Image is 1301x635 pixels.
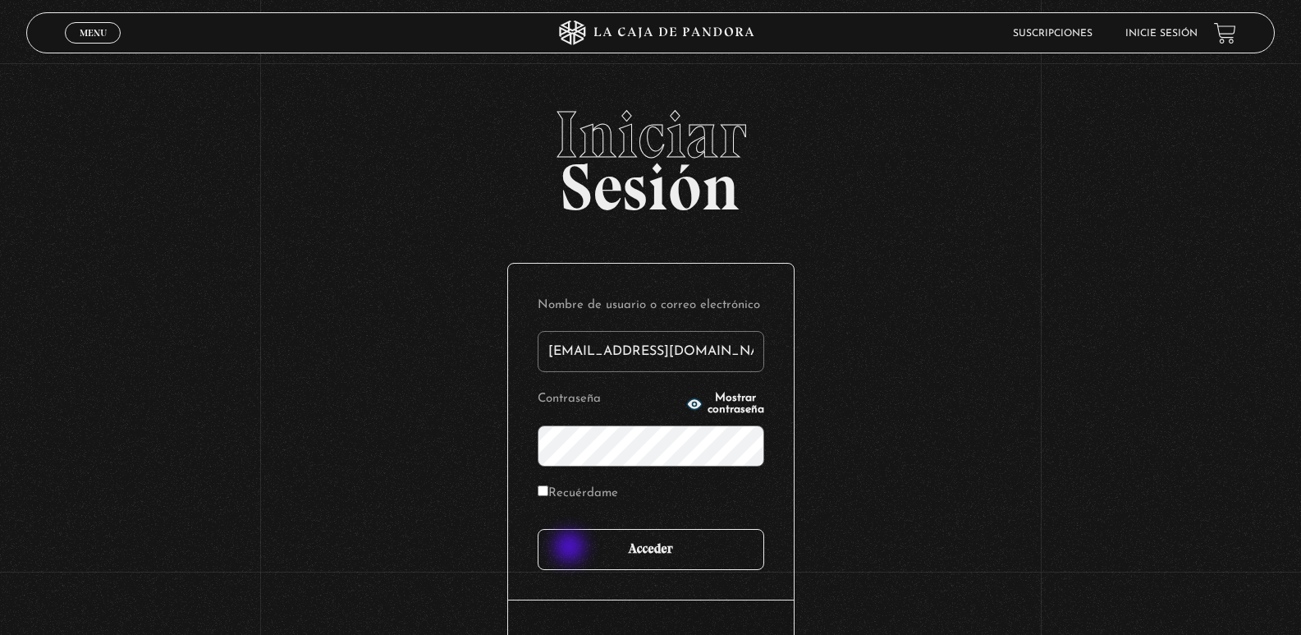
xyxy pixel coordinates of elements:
span: Cerrar [74,42,112,53]
button: Mostrar contraseña [686,393,764,416]
a: View your shopping cart [1214,22,1236,44]
span: Iniciar [26,102,1276,168]
label: Contraseña [538,387,681,412]
label: Recuérdame [538,481,618,507]
span: Mostrar contraseña [708,393,764,416]
a: Suscripciones [1013,29,1093,39]
input: Acceder [538,529,764,570]
span: Menu [80,28,107,38]
label: Nombre de usuario o correo electrónico [538,293,764,319]
h2: Sesión [26,102,1276,207]
input: Recuérdame [538,485,548,496]
a: Inicie sesión [1125,29,1198,39]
